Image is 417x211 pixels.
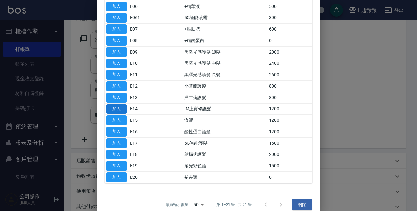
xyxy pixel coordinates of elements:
[183,81,268,92] td: 小蒼蘭護髮
[267,12,312,24] td: 300
[216,202,252,207] p: 第 1–21 筆 共 21 筆
[267,1,312,12] td: 500
[128,35,157,47] td: E08
[267,24,312,35] td: 600
[183,126,268,138] td: 酸性蛋白護髮
[128,115,157,126] td: E15
[128,126,157,138] td: E16
[183,160,268,172] td: 消光彩色護
[183,35,268,47] td: +鏈鍵蛋白
[267,160,312,172] td: 1500
[267,149,312,160] td: 2000
[183,58,268,69] td: 黑曜光感護髮 中髮
[106,36,127,46] button: 加入
[106,161,127,171] button: 加入
[267,172,312,183] td: 0
[106,104,127,114] button: 加入
[128,137,157,149] td: E17
[267,92,312,103] td: 800
[267,103,312,115] td: 1200
[128,160,157,172] td: E19
[183,137,268,149] td: 5G智能護髮
[106,150,127,160] button: 加入
[183,24,268,35] td: +胜肽胱
[128,12,157,24] td: E061
[267,35,312,47] td: 0
[183,172,268,183] td: 補差額
[128,1,157,12] td: E06
[106,81,127,91] button: 加入
[267,115,312,126] td: 1200
[106,93,127,103] button: 加入
[128,58,157,69] td: E10
[128,24,157,35] td: E07
[128,81,157,92] td: E12
[128,149,157,160] td: E18
[267,81,312,92] td: 800
[128,46,157,58] td: E09
[183,115,268,126] td: 海泥
[106,70,127,80] button: 加入
[166,202,188,207] p: 每頁顯示數量
[106,172,127,182] button: 加入
[267,69,312,81] td: 2600
[106,24,127,34] button: 加入
[183,149,268,160] td: 結構式護髮
[267,58,312,69] td: 2400
[183,12,268,24] td: 5G智能噴霧
[267,126,312,138] td: 1200
[128,103,157,115] td: E14
[106,2,127,11] button: 加入
[106,115,127,125] button: 加入
[128,92,157,103] td: E13
[183,46,268,58] td: 黑曜光感護髮 短髮
[106,13,127,23] button: 加入
[106,127,127,137] button: 加入
[128,69,157,81] td: E11
[128,172,157,183] td: E20
[292,199,312,211] button: 關閉
[106,138,127,148] button: 加入
[183,69,268,81] td: 黑曜光感護髮 長髮
[183,92,268,103] td: 洋甘菊護髮
[106,47,127,57] button: 加入
[106,59,127,69] button: 加入
[183,1,268,12] td: +精華液
[267,137,312,149] td: 1500
[267,46,312,58] td: 2000
[183,103,268,115] td: IM上質修護髮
